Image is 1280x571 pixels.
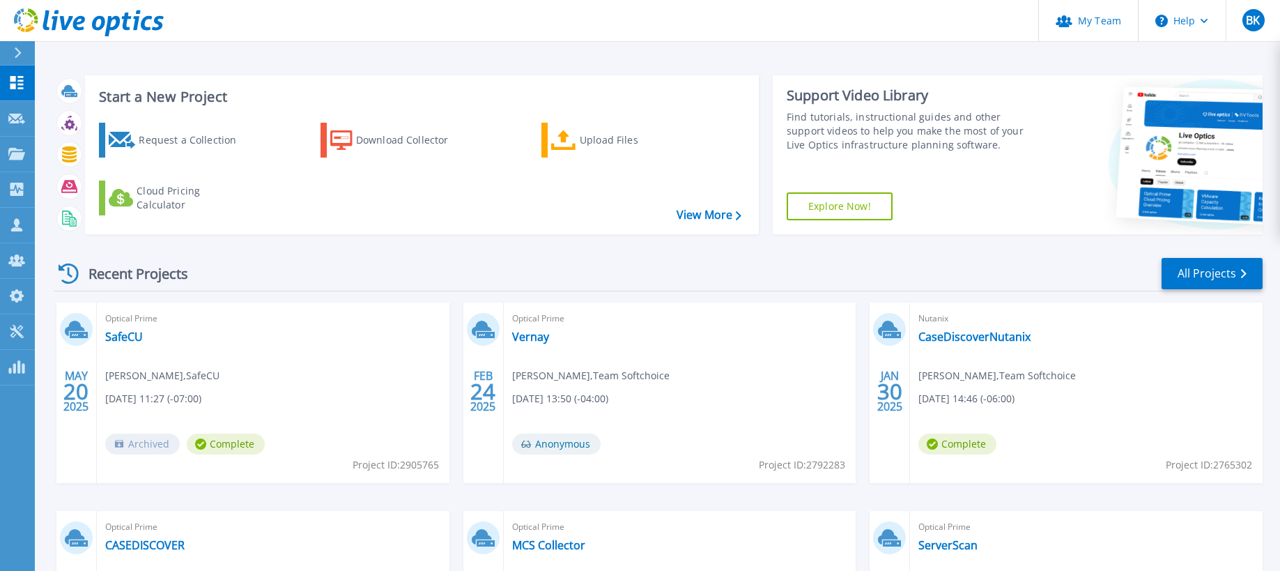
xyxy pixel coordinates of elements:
[512,391,608,406] span: [DATE] 13:50 (-04:00)
[877,386,902,397] span: 30
[105,368,219,383] span: [PERSON_NAME] , SafeCU
[321,123,476,158] a: Download Collector
[580,126,691,154] div: Upload Files
[105,391,201,406] span: [DATE] 11:27 (-07:00)
[1166,457,1252,473] span: Project ID: 2765302
[787,192,893,220] a: Explore Now!
[877,366,903,417] div: JAN 2025
[918,391,1015,406] span: [DATE] 14:46 (-06:00)
[105,538,185,552] a: CASEDISCOVER
[541,123,697,158] a: Upload Files
[105,434,180,455] span: Archived
[105,330,143,344] a: SafeCU
[512,519,848,535] span: Optical Prime
[918,434,996,455] span: Complete
[353,457,439,473] span: Project ID: 2905765
[512,368,670,383] span: [PERSON_NAME] , Team Softchoice
[512,538,585,552] a: MCS Collector
[187,434,265,455] span: Complete
[512,330,549,344] a: Vernay
[918,330,1031,344] a: CaseDiscoverNutanix
[54,257,207,291] div: Recent Projects
[677,208,741,222] a: View More
[137,184,248,212] div: Cloud Pricing Calculator
[512,434,601,455] span: Anonymous
[139,126,250,154] div: Request a Collection
[787,86,1035,105] div: Support Video Library
[918,538,978,552] a: ServerScan
[99,89,741,105] h3: Start a New Project
[99,123,254,158] a: Request a Collection
[512,311,848,326] span: Optical Prime
[99,181,254,215] a: Cloud Pricing Calculator
[105,519,441,535] span: Optical Prime
[1162,258,1263,289] a: All Projects
[918,368,1076,383] span: [PERSON_NAME] , Team Softchoice
[356,126,468,154] div: Download Collector
[918,311,1254,326] span: Nutanix
[787,110,1035,152] div: Find tutorials, instructional guides and other support videos to help you make the most of your L...
[470,366,496,417] div: FEB 2025
[918,519,1254,535] span: Optical Prime
[470,386,495,397] span: 24
[759,457,845,473] span: Project ID: 2792283
[63,366,89,417] div: MAY 2025
[63,386,88,397] span: 20
[1246,15,1260,26] span: BK
[105,311,441,326] span: Optical Prime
